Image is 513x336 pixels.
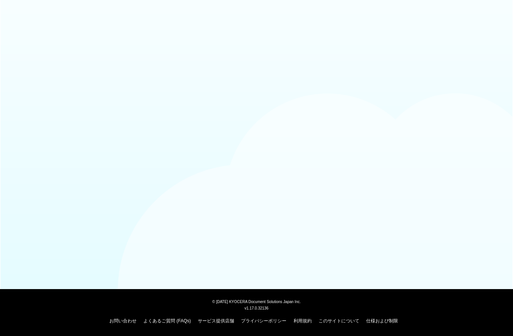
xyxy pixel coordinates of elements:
[319,318,359,324] a: このサイトについて
[241,318,286,324] a: プライバシーポリシー
[212,299,301,304] span: © [DATE] KYOCERA Document Solutions Japan Inc.
[244,306,268,310] span: v1.17.0.32136
[109,318,137,324] a: お問い合わせ
[294,318,312,324] a: 利用規約
[198,318,234,324] a: サービス提供店舗
[366,318,398,324] a: 仕様および制限
[143,318,191,324] a: よくあるご質問 (FAQs)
